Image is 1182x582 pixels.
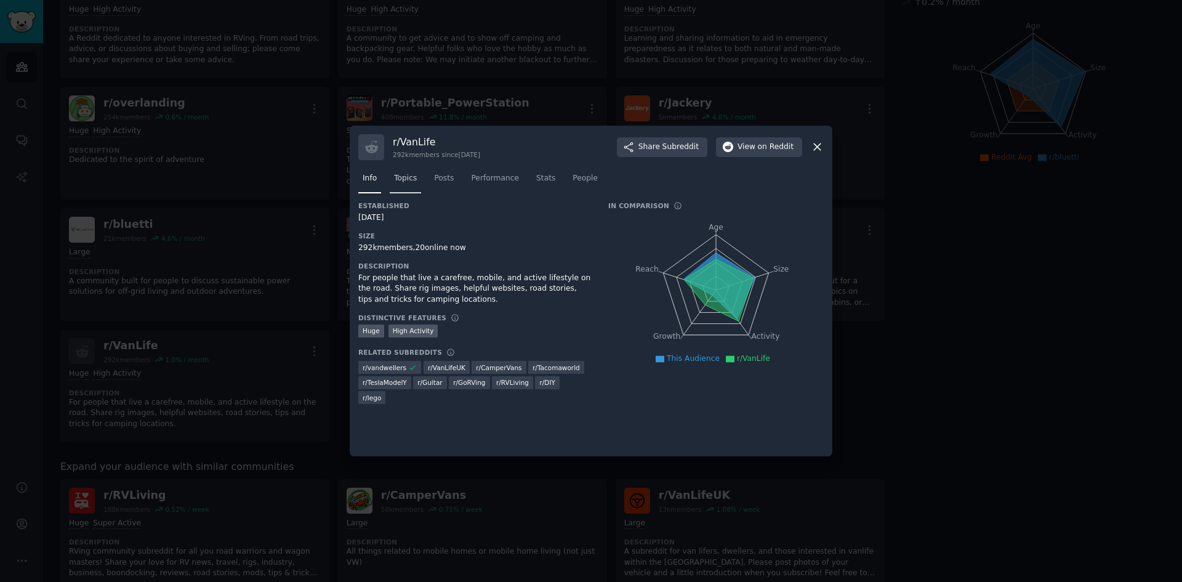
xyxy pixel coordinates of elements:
a: Performance [467,169,523,194]
div: [DATE] [358,212,591,224]
span: Share [638,142,699,153]
a: Posts [430,169,458,194]
span: People [573,173,598,184]
span: Topics [394,173,417,184]
div: Huge [358,325,384,337]
span: Info [363,173,377,184]
tspan: Age [709,223,723,232]
a: Info [358,169,381,194]
a: Topics [390,169,421,194]
span: r/ vandwellers [363,363,406,372]
h3: Description [358,262,591,270]
h3: r/ VanLife [393,135,480,148]
span: Stats [536,173,555,184]
span: r/ Tacomaworld [533,363,580,372]
tspan: Growth [653,332,680,341]
span: View [738,142,794,153]
div: 292k members, 20 online now [358,243,591,254]
span: on Reddit [758,142,794,153]
span: r/ VanLifeUK [428,363,465,372]
h3: Related Subreddits [358,348,442,357]
a: Stats [532,169,560,194]
h3: Distinctive Features [358,313,446,322]
span: Posts [434,173,454,184]
span: r/ DIY [539,378,555,387]
div: For people that live a carefree, mobile, and active lifestyle on the road. Share rig images, help... [358,273,591,305]
span: r/ Guitar [417,378,442,387]
span: Subreddit [662,142,699,153]
span: r/VanLife [737,354,770,363]
h3: Established [358,201,591,210]
span: This Audience [667,354,720,363]
button: ShareSubreddit [617,137,707,157]
tspan: Activity [752,332,780,341]
span: r/ RVLiving [496,378,529,387]
tspan: Reach [635,264,659,273]
span: Performance [471,173,519,184]
span: r/ CamperVans [476,363,521,372]
span: r/ lego [363,394,381,402]
h3: Size [358,232,591,240]
h3: In Comparison [608,201,669,210]
span: r/ GoRVing [453,378,485,387]
tspan: Size [773,264,789,273]
div: High Activity [388,325,438,337]
button: Viewon Reddit [716,137,802,157]
a: People [568,169,602,194]
span: r/ TeslaModelY [363,378,407,387]
div: 292k members since [DATE] [393,150,480,159]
